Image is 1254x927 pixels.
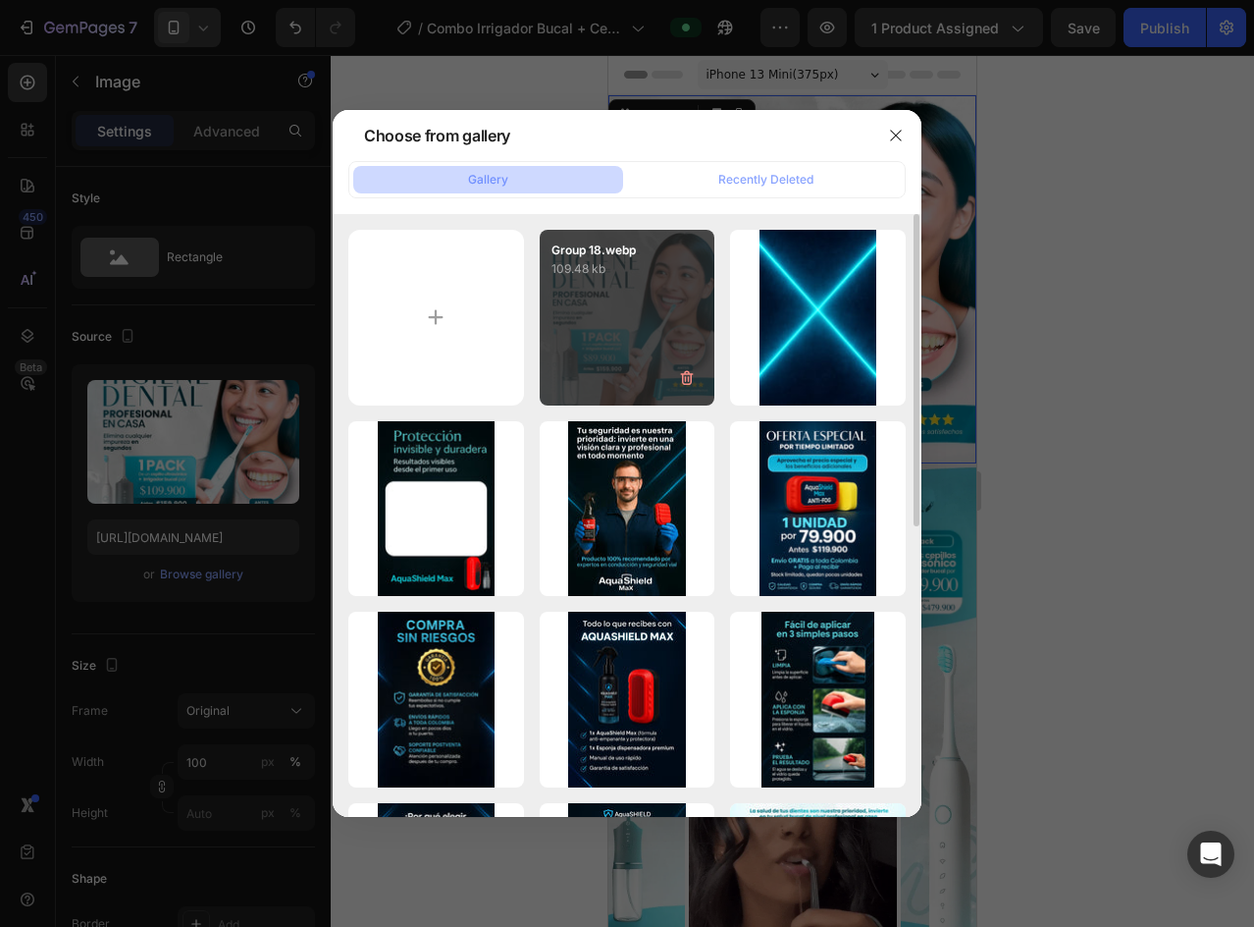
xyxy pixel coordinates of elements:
button: Recently Deleted [631,166,901,193]
img: image [761,612,874,788]
img: image [568,421,685,597]
button: Gallery [353,166,623,193]
span: iPhone 13 Mini ( 375 px) [98,10,231,29]
div: Recently Deleted [718,171,813,189]
img: image [378,421,495,597]
div: Image [25,51,67,69]
p: 109.48 kb [551,259,704,279]
img: image [759,230,876,406]
img: 1747540242-ezgif.com-gif-to-webp-converter%20%282%29.webp [77,704,292,920]
div: Open Intercom Messenger [1187,831,1234,878]
img: image [378,612,495,788]
div: Choose from gallery [364,124,510,147]
p: Publish the page to see the content. [49,424,319,445]
div: Gallery [468,171,508,189]
img: image [759,421,876,597]
p: Group 18.webp [551,242,704,259]
img: image [568,612,685,788]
